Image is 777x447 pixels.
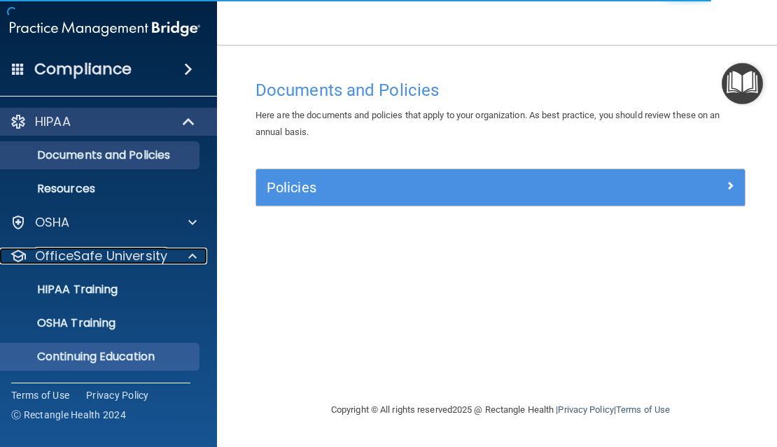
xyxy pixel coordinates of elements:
[2,350,193,364] p: Continuing Education
[2,283,118,297] p: HIPAA Training
[245,388,756,432] div: Copyright © All rights reserved 2025 @ Rectangle Health | |
[255,110,720,137] span: Here are the documents and policies that apply to your organization. As best practice, you should...
[86,388,149,402] a: Privacy Policy
[267,180,612,195] h5: Policies
[2,148,193,162] p: Documents and Policies
[616,404,670,415] a: Terms of Use
[10,113,196,130] a: HIPAA
[10,214,197,231] a: OSHA
[11,388,69,402] a: Terms of Use
[34,59,132,79] h4: Compliance
[11,408,126,422] span: Ⓒ Rectangle Health 2024
[10,382,197,399] a: Settings
[2,182,193,196] p: Resources
[10,248,197,264] a: OfficeSafe University
[558,404,613,415] a: Privacy Policy
[722,63,763,104] button: Open Resource Center
[35,382,87,399] p: Settings
[35,248,167,264] p: OfficeSafe University
[255,81,745,99] h4: Documents and Policies
[10,15,200,43] img: PMB logo
[35,214,70,231] p: OSHA
[2,316,115,330] p: OSHA Training
[267,176,734,199] a: Policies
[35,113,71,130] p: HIPAA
